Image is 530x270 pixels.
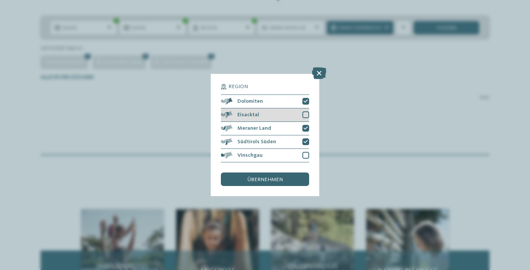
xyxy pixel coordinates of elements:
span: Südtirols Süden [237,139,276,144]
span: Meraner Land [237,126,271,131]
span: Dolomiten [237,99,263,104]
span: Eisacktal [237,112,259,117]
span: Vinschgau [237,153,263,158]
span: Region [228,84,248,89]
span: übernehmen [248,177,283,182]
